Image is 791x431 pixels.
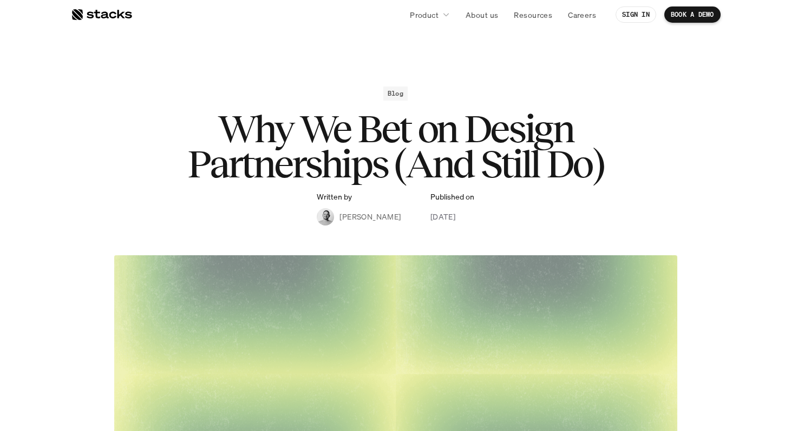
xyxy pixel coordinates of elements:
[459,5,505,24] a: About us
[514,9,552,21] p: Resources
[466,9,498,21] p: About us
[339,211,401,222] p: [PERSON_NAME]
[568,9,596,21] p: Careers
[616,6,656,23] a: SIGN IN
[430,193,474,202] p: Published on
[388,90,403,97] h2: Blog
[317,193,352,202] p: Written by
[410,9,439,21] p: Product
[430,211,456,222] p: [DATE]
[507,5,559,24] a: Resources
[179,111,612,182] h1: Why We Bet on Design Partnerships (And Still Do)
[664,6,721,23] a: BOOK A DEMO
[671,11,714,18] p: BOOK A DEMO
[561,5,603,24] a: Careers
[622,11,650,18] p: SIGN IN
